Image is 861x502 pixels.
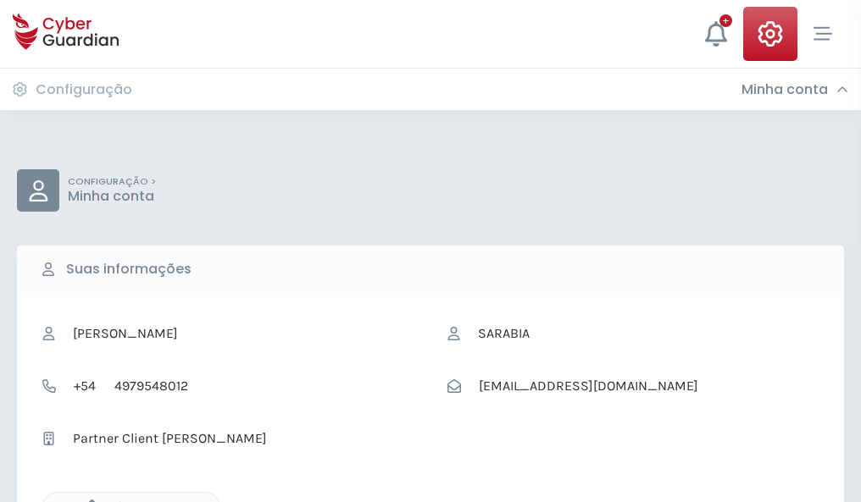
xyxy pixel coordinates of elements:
p: CONFIGURAÇÃO > [68,176,156,188]
input: Telefone [105,370,414,402]
div: Minha conta [742,81,848,98]
b: Suas informações [66,259,192,279]
span: +54 [64,370,105,402]
p: Minha conta [68,188,156,205]
h3: Configuração [36,81,132,98]
h3: Minha conta [742,81,828,98]
div: + [719,14,732,27]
